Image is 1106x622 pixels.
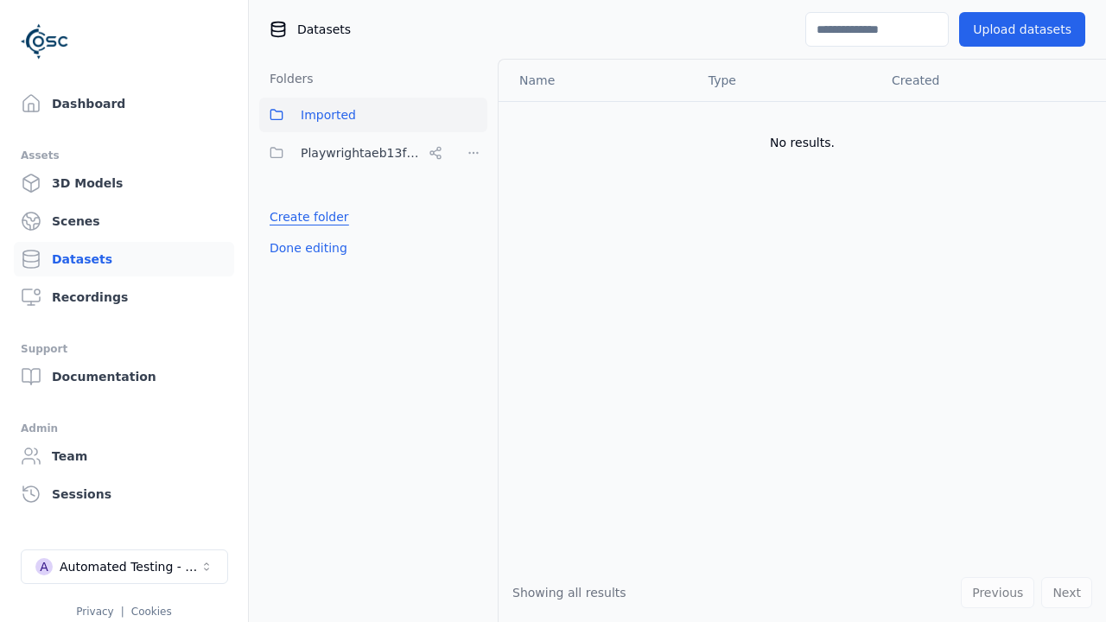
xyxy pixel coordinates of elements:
[21,17,69,66] img: Logo
[21,145,227,166] div: Assets
[35,558,53,575] div: A
[512,586,626,600] span: Showing all results
[21,549,228,584] button: Select a workspace
[878,60,1078,101] th: Created
[14,86,234,121] a: Dashboard
[259,136,449,170] button: Playwrightaeb13f12-d09e-465a-94b3-7bc201768789
[499,60,695,101] th: Name
[259,98,487,132] button: Imported
[121,606,124,618] span: |
[14,477,234,511] a: Sessions
[76,606,113,618] a: Privacy
[301,143,422,163] span: Playwrightaeb13f12-d09e-465a-94b3-7bc201768789
[301,105,356,125] span: Imported
[297,21,351,38] span: Datasets
[259,232,358,263] button: Done editing
[14,280,234,314] a: Recordings
[14,242,234,276] a: Datasets
[14,166,234,200] a: 3D Models
[14,359,234,394] a: Documentation
[14,439,234,473] a: Team
[259,201,359,232] button: Create folder
[259,70,314,87] h3: Folders
[131,606,172,618] a: Cookies
[959,12,1085,47] button: Upload datasets
[499,101,1106,184] td: No results.
[270,208,349,225] a: Create folder
[695,60,878,101] th: Type
[14,204,234,238] a: Scenes
[21,418,227,439] div: Admin
[21,339,227,359] div: Support
[60,558,200,575] div: Automated Testing - Playwright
